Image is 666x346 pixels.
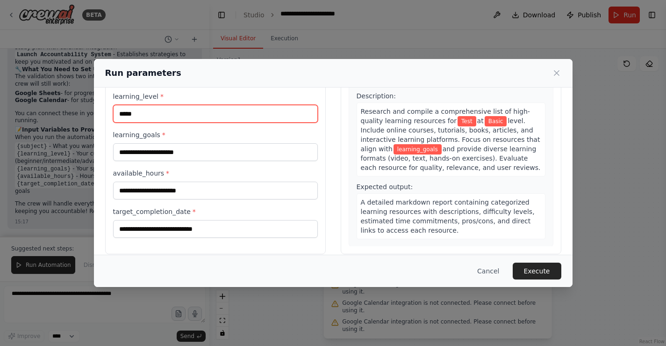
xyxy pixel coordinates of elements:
[485,116,507,126] span: Variable: learning_level
[113,207,318,216] label: target_completion_date
[361,199,535,234] span: A detailed markdown report containing categorized learning resources with descriptions, difficult...
[357,183,413,191] span: Expected output:
[361,108,530,125] span: Research and compile a comprehensive list of high-quality learning resources for
[394,144,442,155] span: Variable: learning_goals
[113,92,318,101] label: learning_level
[470,263,507,280] button: Cancel
[357,92,396,100] span: Description:
[477,117,484,125] span: at
[361,117,540,153] span: level. Include online courses, tutorials, books, articles, and interactive learning platforms. Fo...
[458,116,476,126] span: Variable: subject
[513,263,561,280] button: Execute
[361,145,541,171] span: and provide diverse learning formats (video, text, hands-on exercises). Evaluate each resource fo...
[113,130,318,140] label: learning_goals
[113,169,318,178] label: available_hours
[105,66,181,80] h2: Run parameters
